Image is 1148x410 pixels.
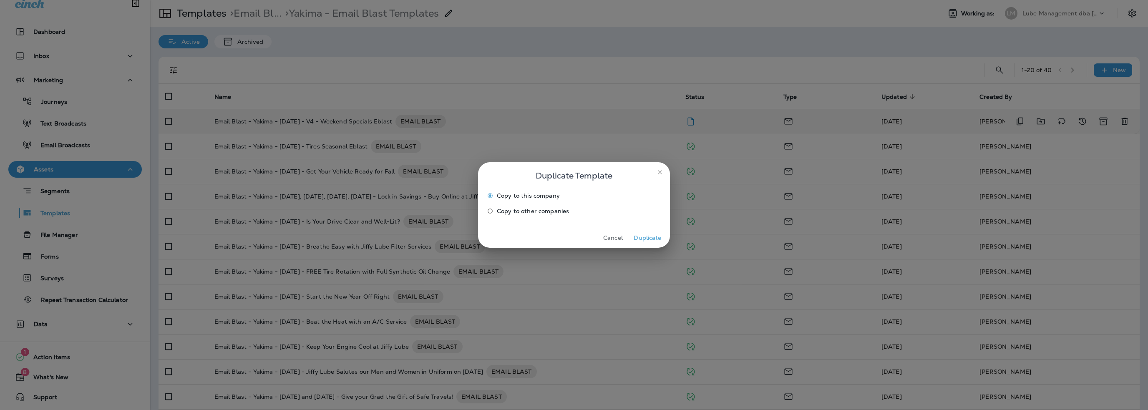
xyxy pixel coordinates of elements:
[497,208,569,214] span: Copy to other companies
[653,166,667,179] button: close
[536,169,612,182] span: Duplicate Template
[632,231,663,244] button: Duplicate
[597,231,629,244] button: Cancel
[497,192,560,199] span: Copy to this company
